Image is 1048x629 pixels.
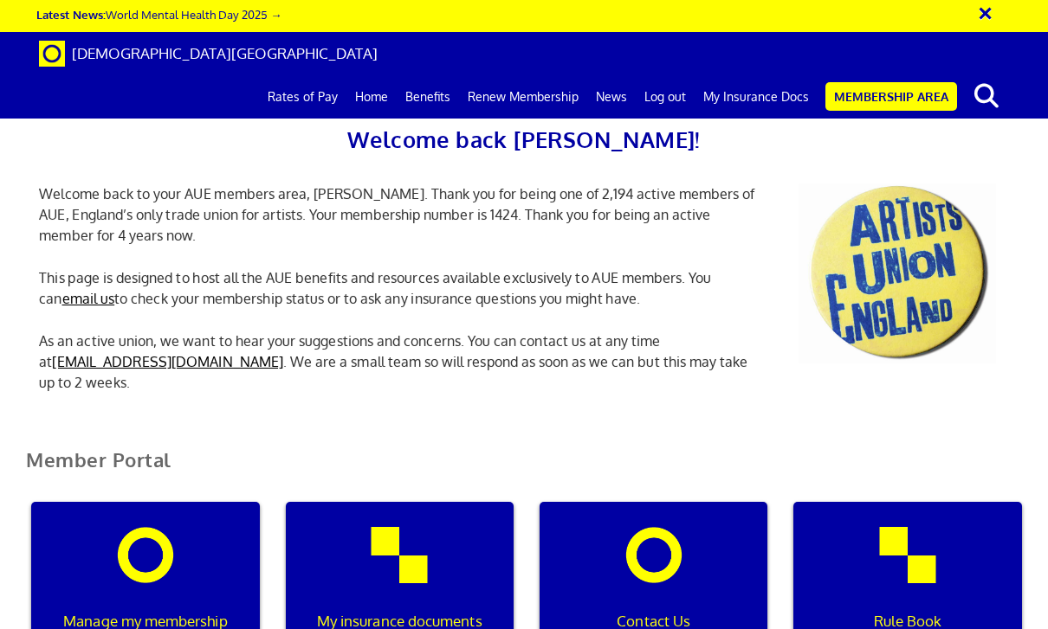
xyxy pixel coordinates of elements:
a: Home [346,75,397,119]
a: Membership Area [825,82,957,111]
a: My Insurance Docs [695,75,818,119]
a: [EMAIL_ADDRESS][DOMAIN_NAME] [52,353,283,370]
a: Benefits [397,75,459,119]
p: As an active union, we want to hear your suggestions and concerns. You can contact us at any time... [26,331,773,393]
p: Welcome back to your AUE members area, [PERSON_NAME]. Thank you for being one of 2,194 active mem... [26,183,773,246]
a: News [587,75,636,119]
a: Log out [636,75,695,119]
button: search [961,78,1013,114]
h2: Welcome back [PERSON_NAME]! [26,121,1022,157]
a: email us [62,290,115,307]
span: [DEMOGRAPHIC_DATA][GEOGRAPHIC_DATA] [72,44,378,62]
h2: Member Portal [13,449,1035,491]
a: Rates of Pay [259,75,346,119]
strong: Latest News: [36,7,106,22]
a: Brand [DEMOGRAPHIC_DATA][GEOGRAPHIC_DATA] [26,32,391,75]
a: Latest News:World Mental Health Day 2025 → [36,7,281,22]
a: Renew Membership [459,75,587,119]
p: This page is designed to host all the AUE benefits and resources available exclusively to AUE mem... [26,267,773,309]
